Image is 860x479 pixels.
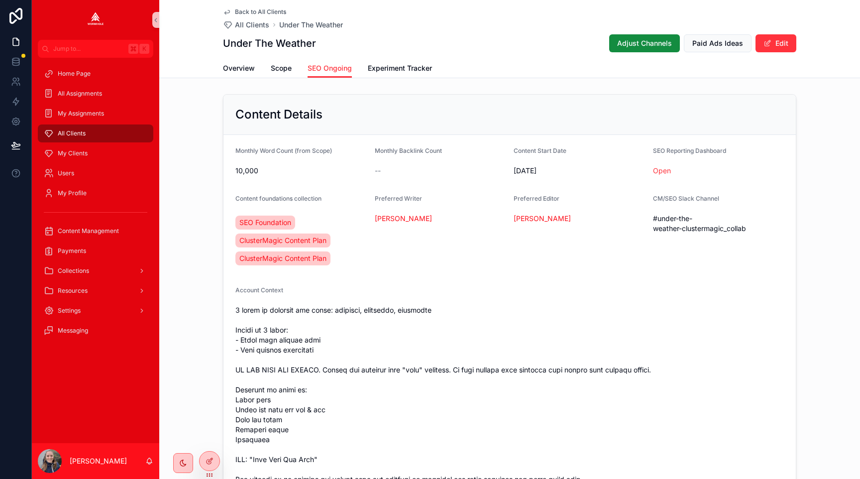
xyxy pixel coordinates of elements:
[58,189,87,197] span: My Profile
[235,286,283,294] span: Account Context
[58,227,119,235] span: Content Management
[375,214,432,224] a: [PERSON_NAME]
[223,36,316,50] h1: Under The Weather
[70,456,127,466] p: [PERSON_NAME]
[653,214,784,234] span: #under-the-weather-clustermagic_collab
[235,251,330,265] a: ClusterMagic Content Plan
[235,20,269,30] span: All Clients
[653,195,719,202] span: CM/SEO Slack Channel
[38,242,153,260] a: Payments
[235,8,286,16] span: Back to All Clients
[88,12,104,28] img: App logo
[53,45,124,53] span: Jump to...
[38,282,153,300] a: Resources
[223,59,255,79] a: Overview
[223,8,286,16] a: Back to All Clients
[58,129,86,137] span: All Clients
[58,110,104,118] span: My Assignments
[368,63,432,73] span: Experiment Tracker
[235,195,322,202] span: Content foundations collection
[375,195,422,202] span: Preferred Writer
[514,195,559,202] span: Preferred Editor
[58,247,86,255] span: Payments
[653,166,671,175] a: Open
[308,59,352,78] a: SEO Ongoing
[368,59,432,79] a: Experiment Tracker
[38,85,153,103] a: All Assignments
[38,124,153,142] a: All Clients
[32,58,159,353] div: scrollable content
[235,234,330,247] a: ClusterMagic Content Plan
[58,307,81,315] span: Settings
[617,38,672,48] span: Adjust Channels
[38,40,153,58] button: Jump to...K
[223,20,269,30] a: All Clients
[58,327,88,335] span: Messaging
[223,63,255,73] span: Overview
[308,63,352,73] span: SEO Ongoing
[279,20,343,30] a: Under The Weather
[38,65,153,83] a: Home Page
[271,59,292,79] a: Scope
[58,90,102,98] span: All Assignments
[38,105,153,122] a: My Assignments
[38,164,153,182] a: Users
[514,166,645,176] span: [DATE]
[239,218,291,228] span: SEO Foundation
[375,166,381,176] span: --
[514,214,571,224] a: [PERSON_NAME]
[609,34,680,52] button: Adjust Channels
[684,34,752,52] button: Paid Ads Ideas
[58,287,88,295] span: Resources
[58,169,74,177] span: Users
[38,262,153,280] a: Collections
[755,34,796,52] button: Edit
[235,107,322,122] h2: Content Details
[235,216,295,230] a: SEO Foundation
[653,147,726,154] span: SEO Reporting Dashboard
[239,253,326,263] span: ClusterMagic Content Plan
[235,147,332,154] span: Monthly Word Count (from Scope)
[692,38,743,48] span: Paid Ads Ideas
[38,144,153,162] a: My Clients
[375,147,442,154] span: Monthly Backlink Count
[38,184,153,202] a: My Profile
[271,63,292,73] span: Scope
[140,45,148,53] span: K
[38,222,153,240] a: Content Management
[514,147,566,154] span: Content Start Date
[38,322,153,340] a: Messaging
[239,236,326,245] span: ClusterMagic Content Plan
[58,149,88,157] span: My Clients
[235,166,367,176] span: 10,000
[58,70,91,78] span: Home Page
[38,302,153,320] a: Settings
[58,267,89,275] span: Collections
